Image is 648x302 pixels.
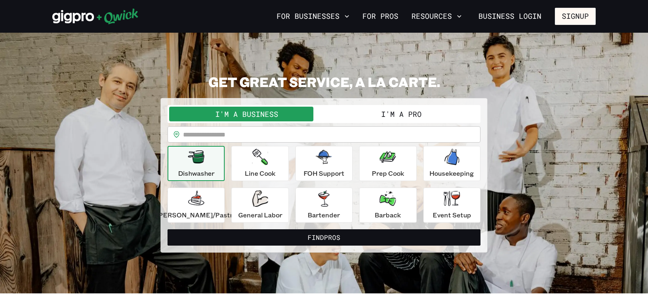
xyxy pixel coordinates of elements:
[231,188,288,223] button: General Labor
[156,210,236,220] p: [PERSON_NAME]/Pastry
[238,210,282,220] p: General Labor
[423,146,480,181] button: Housekeeping
[161,74,487,90] h2: GET GREAT SERVICE, A LA CARTE.
[168,229,480,246] button: FindPros
[433,210,471,220] p: Event Setup
[429,168,474,178] p: Housekeeping
[375,210,401,220] p: Barback
[168,188,225,223] button: [PERSON_NAME]/Pastry
[231,146,288,181] button: Line Cook
[408,9,465,23] button: Resources
[372,168,404,178] p: Prep Cook
[178,168,215,178] p: Dishwasher
[555,8,596,25] button: Signup
[359,188,416,223] button: Barback
[168,146,225,181] button: Dishwasher
[308,210,340,220] p: Bartender
[423,188,480,223] button: Event Setup
[295,188,353,223] button: Bartender
[324,107,479,121] button: I'm a Pro
[304,168,344,178] p: FOH Support
[359,146,416,181] button: Prep Cook
[245,168,275,178] p: Line Cook
[169,107,324,121] button: I'm a Business
[359,9,402,23] a: For Pros
[295,146,353,181] button: FOH Support
[471,8,548,25] a: Business Login
[273,9,353,23] button: For Businesses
